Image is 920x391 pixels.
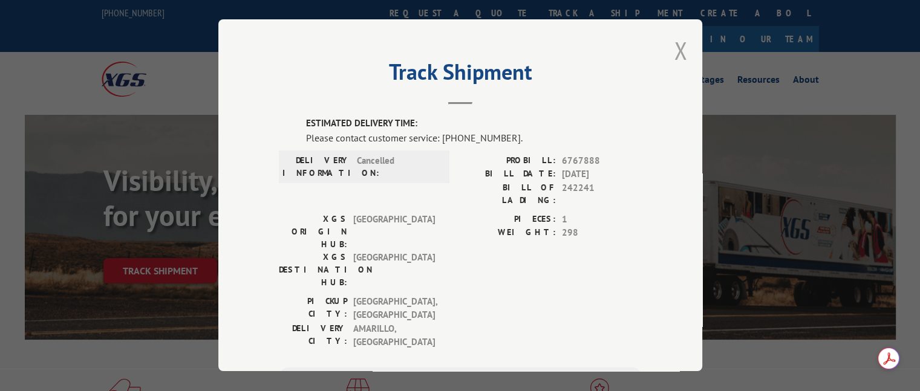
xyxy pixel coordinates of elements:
[460,213,556,227] label: PIECES:
[357,154,439,179] span: Cancelled
[353,322,435,349] span: AMARILLO , [GEOGRAPHIC_DATA]
[353,213,435,251] span: [GEOGRAPHIC_DATA]
[279,251,347,289] label: XGS DESTINATION HUB:
[460,167,556,181] label: BILL DATE:
[306,117,642,131] label: ESTIMATED DELIVERY TIME:
[460,226,556,240] label: WEIGHT:
[282,154,351,179] label: DELIVERY INFORMATION:
[460,154,556,168] label: PROBILL:
[279,213,347,251] label: XGS ORIGIN HUB:
[674,34,687,66] button: Close modal
[460,181,556,207] label: BILL OF LADING:
[279,295,347,322] label: PICKUP CITY:
[562,154,642,168] span: 6767888
[562,167,642,181] span: [DATE]
[279,322,347,349] label: DELIVERY CITY:
[562,226,642,240] span: 298
[279,63,642,86] h2: Track Shipment
[562,213,642,227] span: 1
[353,251,435,289] span: [GEOGRAPHIC_DATA]
[562,181,642,207] span: 242241
[353,295,435,322] span: [GEOGRAPHIC_DATA] , [GEOGRAPHIC_DATA]
[306,131,642,145] div: Please contact customer service: [PHONE_NUMBER].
